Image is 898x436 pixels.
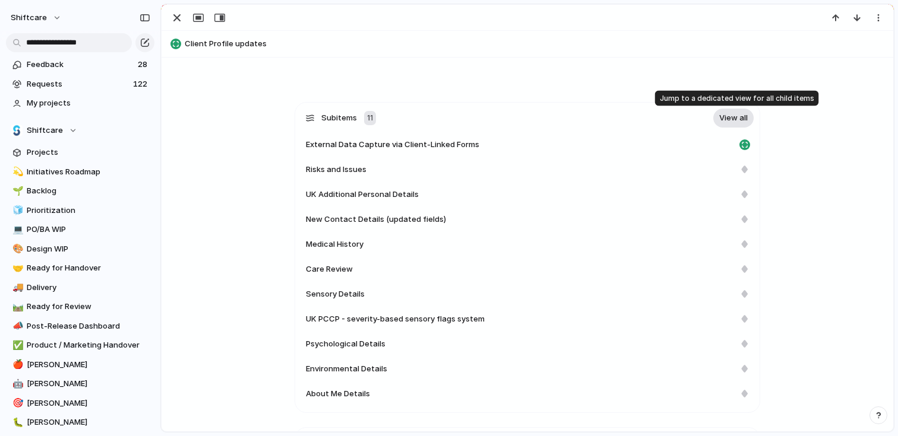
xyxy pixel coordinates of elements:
div: 🍎 [12,358,21,371]
button: 🐛 [11,416,23,428]
button: Client Profile updates [167,34,888,53]
a: 🤝Ready for Handover [6,259,154,277]
a: View all [713,109,754,128]
button: 💫 [11,166,23,178]
span: Ready for Handover [27,262,150,274]
span: Subitems [321,112,357,124]
span: Psychological Details [306,338,385,350]
a: 🤖[PERSON_NAME] [6,375,154,393]
span: Shiftcare [27,125,63,136]
span: [PERSON_NAME] [27,359,150,371]
span: Delivery [27,282,150,294]
span: [PERSON_NAME] [27,397,150,409]
span: Backlog [27,185,150,197]
button: ✅ [11,339,23,351]
button: 🚚 [11,282,23,294]
div: 🚚 [12,281,21,294]
button: 🌱 [11,185,23,197]
button: 🎯 [11,397,23,409]
span: 122 [133,78,150,90]
span: Post-Release Dashboard [27,320,150,332]
div: 🎨 [12,242,21,256]
span: UK PCCP - severity-based sensory flags system [306,313,485,325]
span: Projects [27,147,150,158]
span: 28 [138,59,150,71]
span: Product / Marketing Handover [27,339,150,351]
span: New Contact Details (updated fields) [306,214,446,225]
div: 11 [364,111,376,125]
a: ✅Product / Marketing Handover [6,336,154,354]
span: Ready for Review [27,301,150,313]
a: 💻PO/BA WIP [6,221,154,238]
div: 💻 [12,223,21,237]
span: Initiatives Roadmap [27,166,150,178]
a: Projects [6,144,154,161]
span: UK Additional Personal Details [306,189,419,201]
button: 💻 [11,224,23,235]
a: 🎨Design WIP [6,240,154,258]
span: Environmental Details [306,363,387,375]
span: Sensory Details [306,288,365,300]
a: 🎯[PERSON_NAME] [6,394,154,412]
a: 📣Post-Release Dashboard [6,317,154,335]
div: ✅ [12,339,21,352]
div: 🌱 [12,184,21,198]
a: Requests122 [6,75,154,93]
a: 🍎[PERSON_NAME] [6,356,154,374]
button: shiftcare [5,8,68,27]
span: Prioritization [27,205,150,217]
button: 🎨 [11,243,23,255]
span: [PERSON_NAME] [27,378,150,390]
span: Design WIP [27,243,150,255]
button: 🤝 [11,262,23,274]
span: Requests [27,78,129,90]
span: Risks and Issues [306,164,366,176]
div: Jump to a dedicated view for all child items [655,91,819,106]
span: Medical History [306,238,363,250]
div: 🐛 [12,416,21,429]
a: 🛤️Ready for Review [6,298,154,316]
span: Feedback [27,59,134,71]
button: 🛤️ [11,301,23,313]
span: Care Review [306,263,353,275]
div: 🎯 [12,396,21,410]
div: 🤝 [12,262,21,275]
span: PO/BA WIP [27,224,150,235]
button: 🤖 [11,378,23,390]
a: 🌱Backlog [6,182,154,200]
span: External Data Capture via Client-Linked Forms [306,139,479,151]
div: 💫 [12,165,21,179]
a: 🐛[PERSON_NAME] [6,413,154,431]
button: 🧊 [11,205,23,217]
button: 📣 [11,320,23,332]
div: 🛤️ [12,300,21,314]
span: Client Profile updates [185,38,888,50]
a: 💫Initiatives Roadmap [6,163,154,181]
div: 📣 [12,319,21,333]
a: Feedback28 [6,56,154,74]
span: shiftcare [11,12,47,24]
button: 🍎 [11,359,23,371]
a: 🧊Prioritization [6,202,154,219]
span: [PERSON_NAME] [27,416,150,428]
span: My projects [27,97,150,109]
a: My projects [6,94,154,112]
div: 🧊 [12,203,21,217]
div: 🤖 [12,377,21,391]
span: About Me Details [306,388,370,400]
a: 🚚Delivery [6,279,154,297]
